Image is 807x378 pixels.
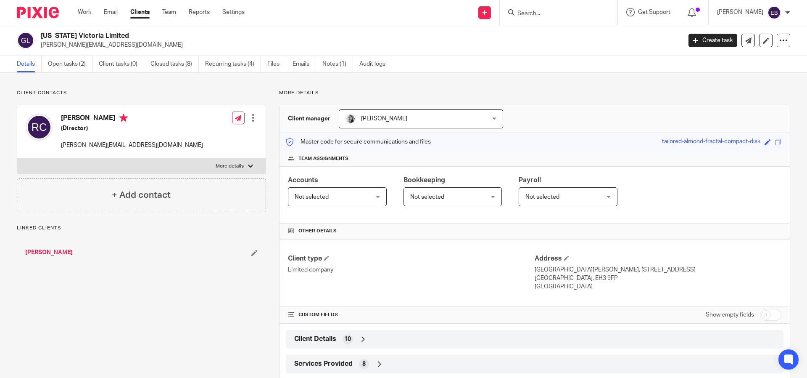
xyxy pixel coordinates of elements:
img: IMG-0056.JPG [345,114,356,124]
a: [PERSON_NAME] [25,248,73,257]
a: Reports [189,8,210,16]
a: Team [162,8,176,16]
p: [PERSON_NAME] [717,8,763,16]
span: Services Provided [294,359,353,368]
span: 8 [362,360,366,368]
span: Payroll [519,177,541,184]
a: Create task [688,34,737,47]
span: [PERSON_NAME] [361,116,407,122]
img: svg%3E [17,32,34,49]
i: Primary [119,114,128,122]
span: Not selected [410,194,444,200]
span: 10 [344,335,351,343]
p: Linked clients [17,225,266,232]
a: Clients [130,8,150,16]
h4: Client type [288,254,535,263]
h4: [PERSON_NAME] [61,114,203,124]
a: Settings [222,8,245,16]
p: [GEOGRAPHIC_DATA] [535,282,781,291]
h5: (Director) [61,124,203,133]
span: Team assignments [298,155,348,162]
a: Emails [293,56,316,72]
a: Closed tasks (8) [150,56,199,72]
input: Search [517,10,592,18]
a: Open tasks (2) [48,56,92,72]
span: Not selected [295,194,329,200]
img: Pixie [17,7,59,18]
p: Master code for secure communications and files [286,138,431,146]
a: Notes (1) [322,56,353,72]
span: Bookkeeping [403,177,445,184]
a: Details [17,56,42,72]
p: Client contacts [17,90,266,96]
a: Recurring tasks (4) [205,56,261,72]
img: svg%3E [26,114,53,141]
p: More details [279,90,790,96]
h4: CUSTOM FIELDS [288,311,535,318]
p: [GEOGRAPHIC_DATA], EH3 9FP [535,274,781,282]
p: [PERSON_NAME][EMAIL_ADDRESS][DOMAIN_NAME] [61,141,203,149]
label: Show empty fields [706,311,754,319]
a: Files [267,56,286,72]
span: Client Details [294,335,336,343]
a: Work [78,8,91,16]
p: Limited company [288,266,535,274]
h2: [US_STATE] Victoria Limited [41,32,549,40]
p: [GEOGRAPHIC_DATA][PERSON_NAME], [STREET_ADDRESS] [535,266,781,274]
span: Accounts [288,177,318,184]
div: tailored-almond-fractal-compact-disk [662,137,760,147]
a: Audit logs [359,56,392,72]
img: svg%3E [767,6,781,19]
h4: Address [535,254,781,263]
span: Not selected [525,194,559,200]
span: Other details [298,228,337,234]
h3: Client manager [288,114,330,123]
span: Get Support [638,9,670,15]
p: [PERSON_NAME][EMAIL_ADDRESS][DOMAIN_NAME] [41,41,676,49]
h4: + Add contact [112,189,171,202]
a: Client tasks (0) [99,56,144,72]
p: More details [216,163,244,170]
a: Email [104,8,118,16]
